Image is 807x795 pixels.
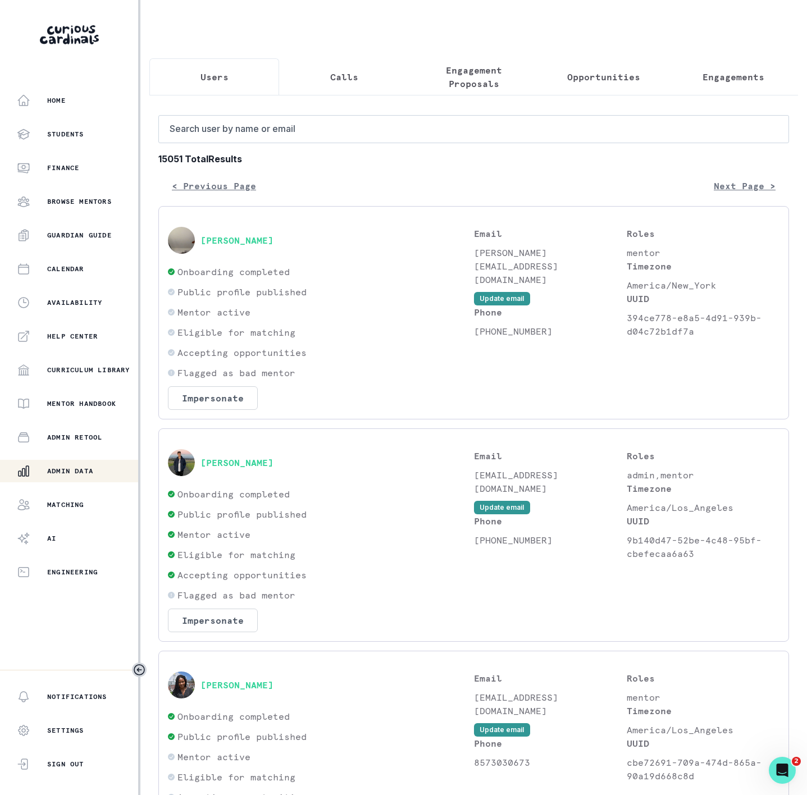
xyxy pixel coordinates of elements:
p: Finance [47,163,79,172]
p: Notifications [47,692,107,701]
p: Timezone [627,259,779,273]
p: 394ce778-e8a5-4d91-939b-d04c72b1df7a [627,311,779,338]
p: Students [47,130,84,139]
p: Mentor active [177,528,250,541]
p: AI [47,534,56,543]
p: Email [474,449,627,463]
span: 2 [792,757,801,766]
button: [PERSON_NAME] [200,235,273,246]
p: Eligible for matching [177,326,295,339]
p: UUID [627,514,779,528]
p: Roles [627,227,779,240]
p: Phone [474,514,627,528]
p: Accepting opportunities [177,346,307,359]
p: Phone [474,737,627,750]
p: Roles [627,671,779,685]
p: 8573030673 [474,756,627,769]
p: America/Los_Angeles [627,723,779,737]
button: Update email [474,723,530,737]
p: Admin Retool [47,433,102,442]
p: Mentor Handbook [47,399,116,408]
p: Users [200,70,229,84]
p: Engagement Proposals [418,63,529,90]
p: Accepting opportunities [177,568,307,582]
p: [PERSON_NAME][EMAIL_ADDRESS][DOMAIN_NAME] [474,246,627,286]
iframe: Intercom live chat [769,757,796,784]
button: < Previous Page [158,175,270,197]
p: admin,mentor [627,468,779,482]
p: Flagged as bad mentor [177,366,295,380]
p: Engineering [47,568,98,577]
p: [PHONE_NUMBER] [474,533,627,547]
p: [EMAIL_ADDRESS][DOMAIN_NAME] [474,468,627,495]
p: mentor [627,691,779,704]
p: Onboarding completed [177,710,290,723]
p: Home [47,96,66,105]
p: [EMAIL_ADDRESS][DOMAIN_NAME] [474,691,627,718]
p: America/Los_Angeles [627,501,779,514]
p: Calls [330,70,358,84]
button: Next Page > [700,175,789,197]
button: [PERSON_NAME] [200,457,273,468]
p: Admin Data [47,467,93,476]
p: Eligible for matching [177,548,295,561]
p: Email [474,671,627,685]
p: Eligible for matching [177,770,295,784]
p: Timezone [627,704,779,718]
p: Phone [474,305,627,319]
p: Onboarding completed [177,265,290,278]
button: [PERSON_NAME] [200,679,273,691]
p: Timezone [627,482,779,495]
button: Impersonate [168,386,258,410]
p: Public profile published [177,730,307,743]
p: Opportunities [567,70,640,84]
p: Email [474,227,627,240]
p: Public profile published [177,285,307,299]
p: Onboarding completed [177,487,290,501]
p: Availability [47,298,102,307]
button: Update email [474,501,530,514]
p: cbe72691-709a-474d-865a-90a19d668c8d [627,756,779,783]
img: Curious Cardinals Logo [40,25,99,44]
p: 9b140d47-52be-4c48-95bf-cbefecaa6a63 [627,533,779,560]
p: Browse Mentors [47,197,112,206]
p: Mentor active [177,305,250,319]
p: Matching [47,500,84,509]
p: UUID [627,292,779,305]
p: Sign Out [47,760,84,769]
p: Calendar [47,264,84,273]
p: Mentor active [177,750,250,764]
p: Curriculum Library [47,365,130,374]
p: Engagements [703,70,764,84]
p: UUID [627,737,779,750]
p: America/New_York [627,278,779,292]
button: Impersonate [168,609,258,632]
button: Toggle sidebar [132,662,147,677]
b: 15051 Total Results [158,152,789,166]
p: Roles [627,449,779,463]
p: mentor [627,246,779,259]
p: Settings [47,726,84,735]
p: Guardian Guide [47,231,112,240]
p: [PHONE_NUMBER] [474,325,627,338]
p: Public profile published [177,508,307,521]
p: Help Center [47,332,98,341]
p: Flagged as bad mentor [177,588,295,602]
button: Update email [474,292,530,305]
